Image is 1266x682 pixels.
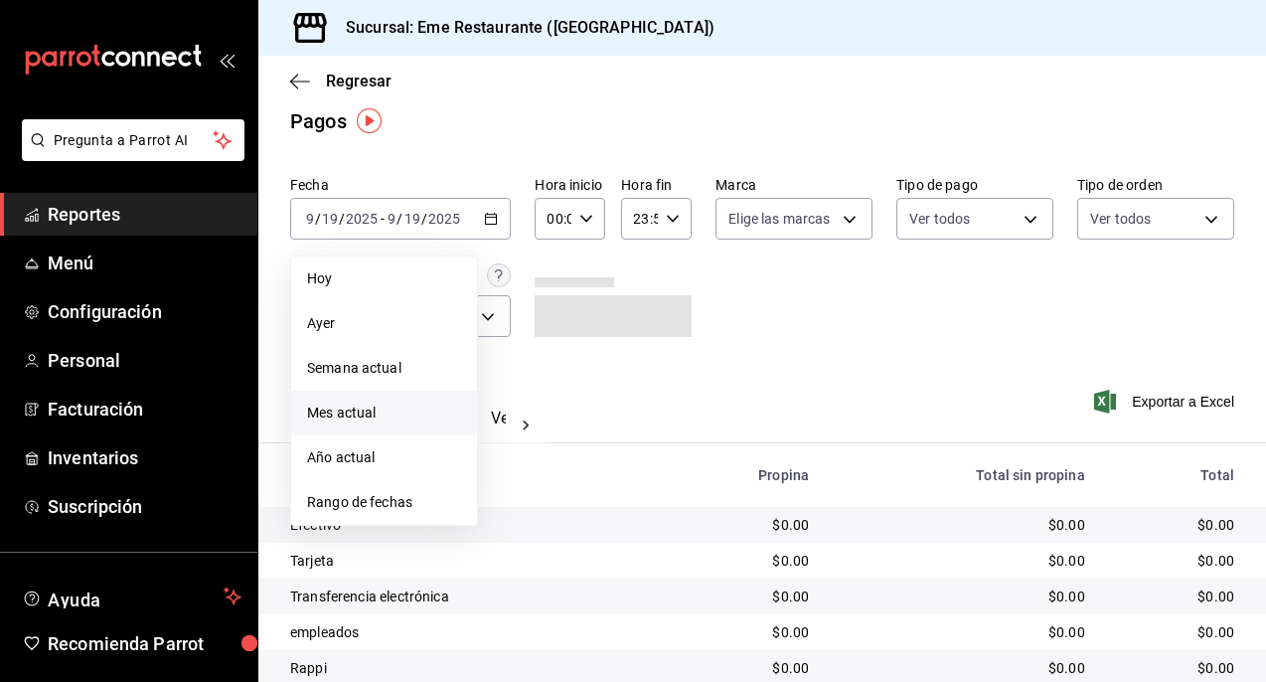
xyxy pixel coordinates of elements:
label: Fecha [290,178,511,192]
span: Reportes [48,201,241,228]
span: Personal [48,347,241,374]
div: Rappi [290,658,647,678]
input: -- [387,211,396,227]
div: $0.00 [679,587,809,606]
span: Ayer [307,313,461,334]
div: $0.00 [841,658,1085,678]
div: $0.00 [1117,587,1234,606]
div: Pagos [290,106,347,136]
div: $0.00 [1117,551,1234,571]
span: / [315,211,321,227]
button: Ver pagos [491,409,565,442]
div: $0.00 [1117,622,1234,642]
a: Pregunta a Parrot AI [14,144,244,165]
div: Tarjeta [290,551,647,571]
button: Regresar [290,72,392,90]
div: Total sin propina [841,467,1085,483]
label: Marca [715,178,872,192]
div: $0.00 [841,587,1085,606]
div: $0.00 [841,622,1085,642]
input: -- [305,211,315,227]
span: Hoy [307,268,461,289]
label: Tipo de pago [896,178,1053,192]
span: / [396,211,402,227]
input: -- [403,211,421,227]
span: Recomienda Parrot [48,630,241,657]
div: $0.00 [679,658,809,678]
div: $0.00 [679,551,809,571]
div: $0.00 [679,622,809,642]
span: Ver todos [1090,209,1151,229]
button: open_drawer_menu [219,52,235,68]
div: $0.00 [1117,658,1234,678]
span: - [381,211,385,227]
span: Suscripción [48,493,241,520]
span: Menú [48,250,241,276]
span: Rango de fechas [307,492,461,513]
label: Tipo de orden [1077,178,1234,192]
div: $0.00 [841,515,1085,535]
label: Hora inicio [535,178,605,192]
input: ---- [345,211,379,227]
div: Total [1117,467,1234,483]
span: / [421,211,427,227]
div: $0.00 [841,551,1085,571]
div: Propina [679,467,809,483]
span: Regresar [326,72,392,90]
span: Inventarios [48,444,241,471]
button: Pregunta a Parrot AI [22,119,244,161]
span: Configuración [48,298,241,325]
span: Pregunta a Parrot AI [54,130,214,151]
span: Ayuda [48,585,216,608]
span: / [339,211,345,227]
span: Mes actual [307,403,461,424]
h3: Sucursal: Eme Restaurante ([GEOGRAPHIC_DATA]) [330,16,714,40]
span: Elige las marcas [728,209,830,229]
button: Exportar a Excel [1098,390,1234,414]
input: ---- [427,211,461,227]
div: Transferencia electrónica [290,587,647,606]
img: Tooltip marker [357,108,382,133]
span: Ver todos [909,209,970,229]
div: empleados [290,622,647,642]
span: Año actual [307,447,461,468]
div: $0.00 [679,515,809,535]
span: Facturación [48,396,241,423]
span: Semana actual [307,358,461,379]
label: Hora fin [621,178,692,192]
input: -- [321,211,339,227]
div: $0.00 [1117,515,1234,535]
